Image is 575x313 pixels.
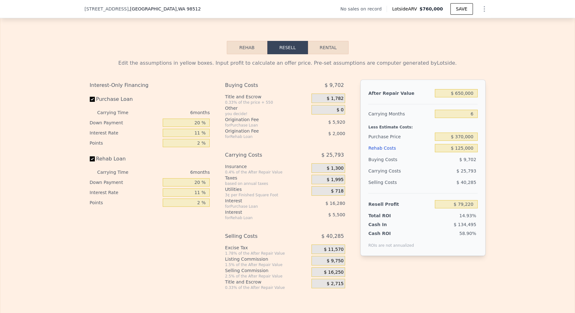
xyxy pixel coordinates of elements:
[225,192,309,198] div: 3¢ per Finished Square Foot
[225,262,309,267] div: 1.5% of the After Repair Value
[321,149,344,161] span: $ 25,793
[225,128,296,134] div: Origination Fee
[368,221,408,228] div: Cash In
[90,94,160,105] label: Purchase Loan
[450,3,473,15] button: SAVE
[327,281,343,287] span: $ 2,715
[90,138,160,148] div: Points
[225,80,296,91] div: Buying Costs
[225,267,309,274] div: Selling Commission
[128,6,201,12] span: , [GEOGRAPHIC_DATA]
[225,134,296,139] div: for Rehab Loan
[225,279,309,285] div: Title and Escrow
[225,251,309,256] div: 1.78% of the After Repair Value
[225,186,309,192] div: Utilities
[225,285,309,290] div: 0.33% of the After Repair Value
[90,80,210,91] div: Interest-Only Financing
[324,80,344,91] span: $ 9,702
[337,107,343,113] span: $ 0
[368,212,408,219] div: Total ROI
[225,204,296,209] div: for Purchase Loan
[321,231,344,242] span: $ 40,285
[225,100,309,105] div: 0.33% of the price + 550
[454,222,476,227] span: $ 134,495
[327,166,343,171] span: $ 1,300
[267,41,308,54] button: Resell
[368,230,414,237] div: Cash ROI
[368,199,432,210] div: Resell Profit
[368,88,432,99] div: After Repair Value
[368,154,432,165] div: Buying Costs
[459,213,476,218] span: 14.93%
[308,41,349,54] button: Rental
[90,59,486,67] div: Edit the assumptions in yellow boxes. Input profit to calculate an offer price. Pre-set assumptio...
[90,156,95,161] input: Rehab Loan
[90,97,95,102] input: Purchase Loan
[368,108,432,120] div: Carrying Months
[368,165,408,177] div: Carrying Costs
[177,6,201,11] span: , WA 98512
[327,96,343,101] span: $ 1,782
[328,120,345,125] span: $ 5,920
[225,215,296,220] div: for Rehab Loan
[225,123,296,128] div: for Purchase Loan
[392,6,419,12] span: Lotside ARV
[324,270,343,275] span: $ 16,250
[225,181,309,186] div: based on annual taxes
[368,142,432,154] div: Rehab Costs
[225,170,309,175] div: 0.4% of the After Repair Value
[90,118,160,128] div: Down Payment
[324,247,343,252] span: $ 11,570
[97,108,139,118] div: Carrying Time
[225,111,309,116] div: you decide!
[478,3,491,15] button: Show Options
[141,108,210,118] div: 6 months
[456,168,476,173] span: $ 25,793
[368,131,432,142] div: Purchase Price
[328,131,345,136] span: $ 2,000
[85,6,129,12] span: [STREET_ADDRESS]
[90,198,160,208] div: Points
[225,198,296,204] div: Interest
[97,167,139,177] div: Carrying Time
[225,256,309,262] div: Listing Commission
[90,177,160,187] div: Down Payment
[340,6,387,12] div: No sales on record
[420,6,443,11] span: $760,000
[459,231,476,236] span: 58.90%
[225,149,296,161] div: Carrying Costs
[225,163,309,170] div: Insurance
[90,128,160,138] div: Interest Rate
[225,274,309,279] div: 2.5% of the After Repair Value
[368,120,477,131] div: Less Estimate Costs:
[225,116,296,123] div: Origination Fee
[368,177,432,188] div: Selling Costs
[328,212,345,217] span: $ 5,500
[225,245,309,251] div: Excise Tax
[327,258,343,264] span: $ 9,750
[368,237,414,248] div: ROIs are not annualized
[325,201,345,206] span: $ 16,280
[225,175,309,181] div: Taxes
[225,231,296,242] div: Selling Costs
[225,94,309,100] div: Title and Escrow
[90,187,160,198] div: Interest Rate
[459,157,476,162] span: $ 9,702
[456,180,476,185] span: $ 40,285
[225,209,296,215] div: Interest
[141,167,210,177] div: 6 months
[331,188,343,194] span: $ 718
[227,41,267,54] button: Rehab
[327,177,343,183] span: $ 1,995
[225,105,309,111] div: Other
[90,153,160,165] label: Rehab Loan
